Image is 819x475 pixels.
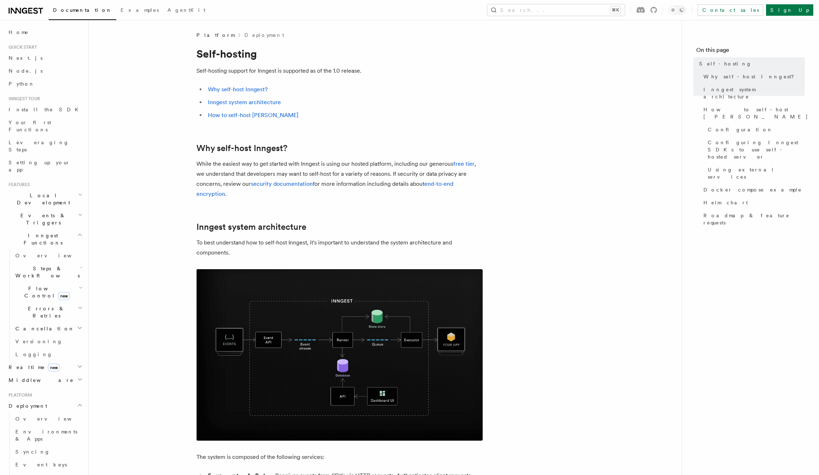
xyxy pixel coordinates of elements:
[13,249,84,262] a: Overview
[116,2,163,19] a: Examples
[703,199,748,206] span: Helm chart
[708,126,773,133] span: Configuration
[13,325,74,332] span: Cancellation
[13,348,84,361] a: Logging
[9,81,35,87] span: Python
[15,462,67,467] span: Event keys
[163,2,210,19] a: AgentKit
[6,374,84,387] button: Middleware
[6,44,37,50] span: Quick start
[13,425,84,445] a: Environments & Apps
[698,4,763,16] a: Contact sales
[6,64,84,77] a: Node.js
[6,232,77,246] span: Inngest Functions
[13,445,84,458] a: Syncing
[167,7,205,13] span: AgentKit
[6,392,32,398] span: Platform
[701,70,805,83] a: Why self-host Inngest?
[196,238,483,258] p: To best understand how to self-host Inngest, it's important to understand the system architecture...
[487,4,625,16] button: Search...⌘K
[708,166,805,180] span: Using external services
[6,364,60,371] span: Realtime
[610,6,620,14] kbd: ⌘K
[6,96,40,102] span: Inngest tour
[6,209,84,229] button: Events & Triggers
[15,339,63,344] span: Versioning
[251,180,313,187] a: security documentation
[9,29,29,36] span: Home
[48,364,60,372] span: new
[701,83,805,103] a: Inngest system architecture
[13,412,84,425] a: Overview
[196,66,483,76] p: Self-hosting support for Inngest is supported as of the 1.0 release.
[705,123,805,136] a: Configuration
[196,47,483,60] h1: Self-hosting
[13,322,84,335] button: Cancellation
[6,116,84,136] a: Your first Functions
[699,60,752,67] span: Self-hosting
[696,46,805,57] h4: On this page
[196,452,483,462] p: The system is composed of the following services:
[15,429,77,442] span: Environments & Apps
[6,402,47,409] span: Deployment
[13,265,80,279] span: Steps & Workflows
[13,262,84,282] button: Steps & Workflows
[208,112,298,118] a: How to self-host [PERSON_NAME]
[705,136,805,163] a: Configuring Inngest SDKs to use self-hosted server
[58,292,70,300] span: new
[6,212,78,226] span: Events & Triggers
[6,52,84,64] a: Next.js
[9,160,70,173] span: Setting up your app
[9,55,43,61] span: Next.js
[15,352,53,357] span: Logging
[208,99,281,106] a: Inngest system architecture
[6,182,30,188] span: Features
[13,458,84,471] a: Event keys
[703,73,799,80] span: Why self-host Inngest?
[9,140,69,152] span: Leveraging Steps
[6,399,84,412] button: Deployment
[6,136,84,156] a: Leveraging Steps
[15,416,89,422] span: Overview
[208,86,268,93] a: Why self-host Inngest?
[701,183,805,196] a: Docker compose example
[244,31,284,39] a: Deployment
[196,31,234,39] span: Platform
[196,159,483,199] p: While the easiest way to get started with Inngest is using our hosted platform, including our gen...
[701,196,805,209] a: Helm chart
[703,86,805,100] span: Inngest system architecture
[13,282,84,302] button: Flow Controlnew
[453,160,474,167] a: free tier
[13,285,79,299] span: Flow Control
[669,6,686,14] button: Toggle dark mode
[121,7,159,13] span: Examples
[9,68,43,74] span: Node.js
[6,26,84,39] a: Home
[6,156,84,176] a: Setting up your app
[6,77,84,90] a: Python
[196,143,287,153] a: Why self-host Inngest?
[13,305,78,319] span: Errors & Retries
[49,2,116,20] a: Documentation
[766,4,813,16] a: Sign Up
[196,269,483,441] img: Inngest system architecture diagram
[13,335,84,348] a: Versioning
[703,186,802,193] span: Docker compose example
[9,120,51,132] span: Your first Functions
[15,449,50,455] span: Syncing
[6,361,84,374] button: Realtimenew
[15,253,89,258] span: Overview
[6,192,78,206] span: Local Development
[6,229,84,249] button: Inngest Functions
[696,57,805,70] a: Self-hosting
[13,302,84,322] button: Errors & Retries
[701,209,805,229] a: Roadmap & feature requests
[6,103,84,116] a: Install the SDK
[6,377,74,384] span: Middleware
[6,189,84,209] button: Local Development
[9,107,83,112] span: Install the SDK
[6,249,84,361] div: Inngest Functions
[705,163,805,183] a: Using external services
[703,106,808,120] span: How to self-host [PERSON_NAME]
[701,103,805,123] a: How to self-host [PERSON_NAME]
